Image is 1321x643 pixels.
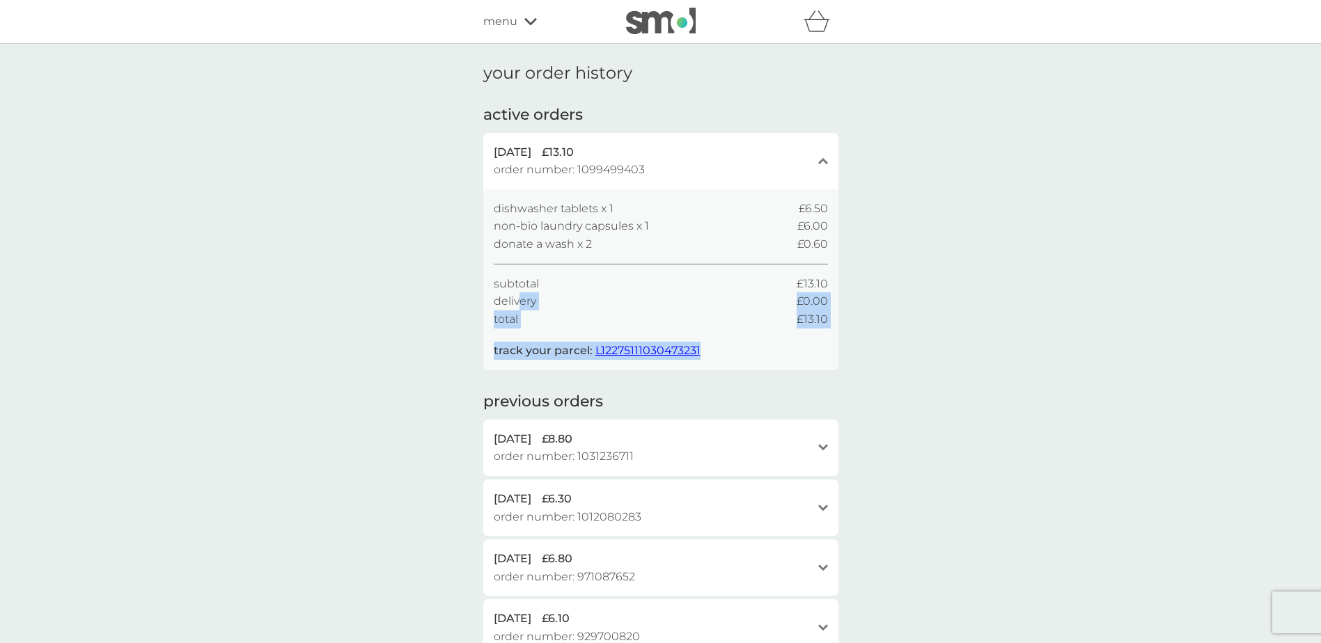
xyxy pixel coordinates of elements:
[494,610,531,628] span: [DATE]
[799,200,828,218] span: £6.50
[483,104,583,126] h2: active orders
[542,430,572,448] span: £8.80
[494,430,531,448] span: [DATE]
[494,143,531,161] span: [DATE]
[797,217,828,235] span: £6.00
[483,391,603,413] h2: previous orders
[494,550,531,568] span: [DATE]
[797,310,828,328] span: £13.10
[542,143,574,161] span: £13.10
[797,292,828,310] span: £0.00
[494,447,634,466] span: order number: 1031236711
[494,161,645,179] span: order number: 1099499403
[626,8,696,34] img: smol
[483,13,517,31] span: menu
[494,235,592,253] span: donate a wash x 2
[595,344,701,357] a: L12275111030473231
[483,63,632,84] h1: your order history
[494,490,531,508] span: [DATE]
[494,200,613,218] span: dishwasher tablets x 1
[542,550,572,568] span: £6.80
[494,342,701,360] p: track your parcel:
[542,490,572,508] span: £6.30
[494,310,518,328] span: total
[494,217,649,235] span: non-bio laundry capsules x 1
[494,568,635,586] span: order number: 971087652
[542,610,570,628] span: £6.10
[494,508,641,526] span: order number: 1012080283
[494,275,539,293] span: subtotal
[494,292,536,310] span: delivery
[797,235,828,253] span: £0.60
[804,8,838,35] div: basket
[797,275,828,293] span: £13.10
